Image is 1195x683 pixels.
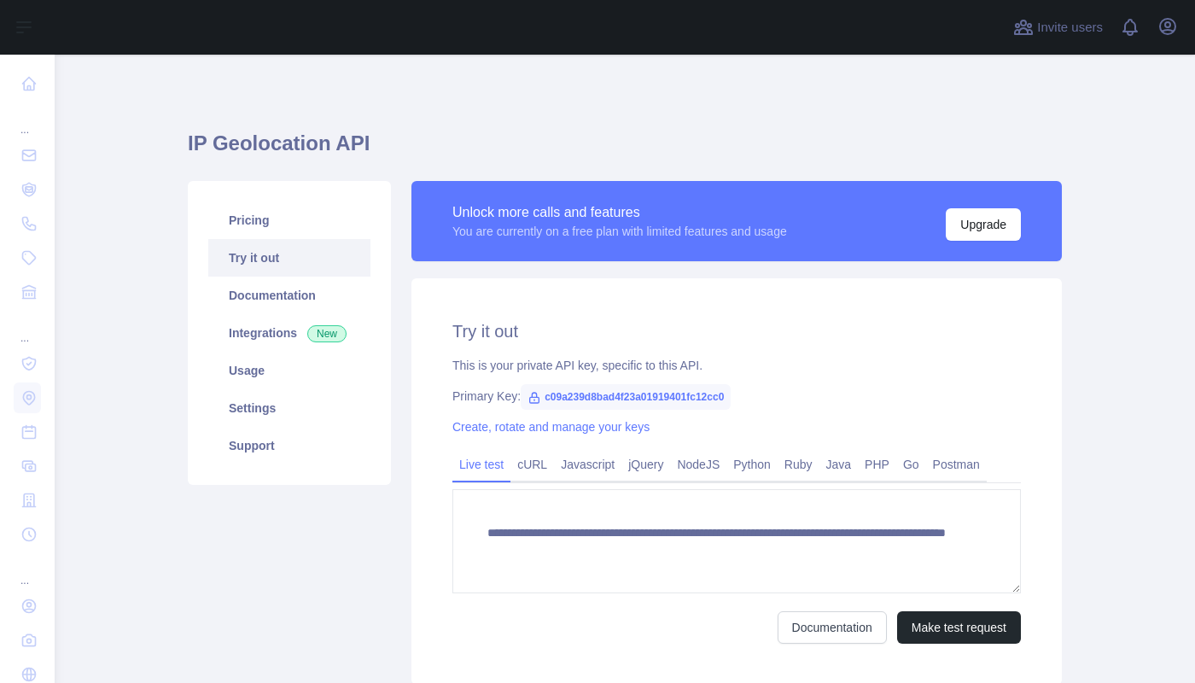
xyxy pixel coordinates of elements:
[307,325,347,342] span: New
[452,451,510,478] a: Live test
[726,451,778,478] a: Python
[208,427,370,464] a: Support
[670,451,726,478] a: NodeJS
[14,102,41,137] div: ...
[1010,14,1106,41] button: Invite users
[946,208,1021,241] button: Upgrade
[208,314,370,352] a: Integrations New
[778,611,887,644] a: Documentation
[452,223,787,240] div: You are currently on a free plan with limited features and usage
[778,451,819,478] a: Ruby
[521,384,731,410] span: c09a239d8bad4f23a01919401fc12cc0
[208,201,370,239] a: Pricing
[858,451,896,478] a: PHP
[452,420,650,434] a: Create, rotate and manage your keys
[208,277,370,314] a: Documentation
[621,451,670,478] a: jQuery
[896,451,926,478] a: Go
[897,611,1021,644] button: Make test request
[208,352,370,389] a: Usage
[452,202,787,223] div: Unlock more calls and features
[208,239,370,277] a: Try it out
[452,357,1021,374] div: This is your private API key, specific to this API.
[1037,18,1103,38] span: Invite users
[819,451,859,478] a: Java
[208,389,370,427] a: Settings
[554,451,621,478] a: Javascript
[452,388,1021,405] div: Primary Key:
[510,451,554,478] a: cURL
[14,311,41,345] div: ...
[926,451,987,478] a: Postman
[452,319,1021,343] h2: Try it out
[14,553,41,587] div: ...
[188,130,1062,171] h1: IP Geolocation API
